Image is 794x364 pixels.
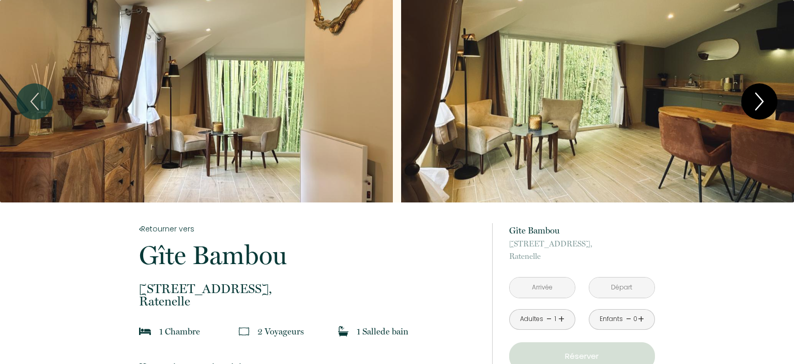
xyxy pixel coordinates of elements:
div: Enfants [600,314,623,324]
p: 2 Voyageur [257,324,304,339]
input: Arrivée [510,278,575,298]
p: Ratenelle [139,283,478,308]
p: Réserver [513,350,651,362]
a: + [638,311,644,327]
p: 1 Salle de bain [357,324,408,339]
p: Gîte Bambou [509,223,655,238]
div: Adultes [520,314,543,324]
a: - [546,311,552,327]
div: 1 [553,314,558,324]
img: guests [239,326,249,337]
p: 1 Chambre [159,324,200,339]
button: Next [741,83,777,120]
p: Ratenelle [509,238,655,263]
input: Départ [589,278,654,298]
button: Previous [17,83,53,120]
a: Retourner vers [139,223,478,235]
span: [STREET_ADDRESS], [139,283,478,295]
span: s [300,326,304,337]
div: 0 [633,314,638,324]
span: [STREET_ADDRESS], [509,238,655,250]
p: Gîte Bambou [139,242,478,268]
a: + [558,311,564,327]
a: - [626,311,632,327]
